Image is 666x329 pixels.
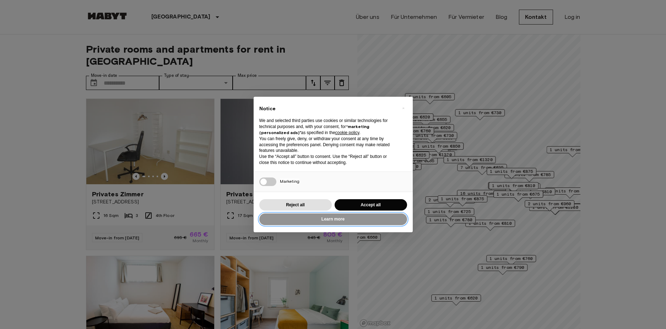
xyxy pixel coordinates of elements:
[398,102,409,114] button: Close this notice
[259,154,396,166] p: Use the “Accept all” button to consent. Use the “Reject all” button or close this notice to conti...
[335,130,359,135] a: cookie policy
[259,118,396,136] p: We and selected third parties use cookies or similar technologies for technical purposes and, wit...
[259,199,332,211] button: Reject all
[402,104,405,112] span: ×
[259,124,369,135] strong: “marketing (personalized ads)”
[259,213,407,225] button: Learn more
[280,179,299,184] span: Marketing
[335,199,407,211] button: Accept all
[259,105,396,112] h2: Notice
[259,136,396,154] p: You can freely give, deny, or withdraw your consent at any time by accessing the preferences pane...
